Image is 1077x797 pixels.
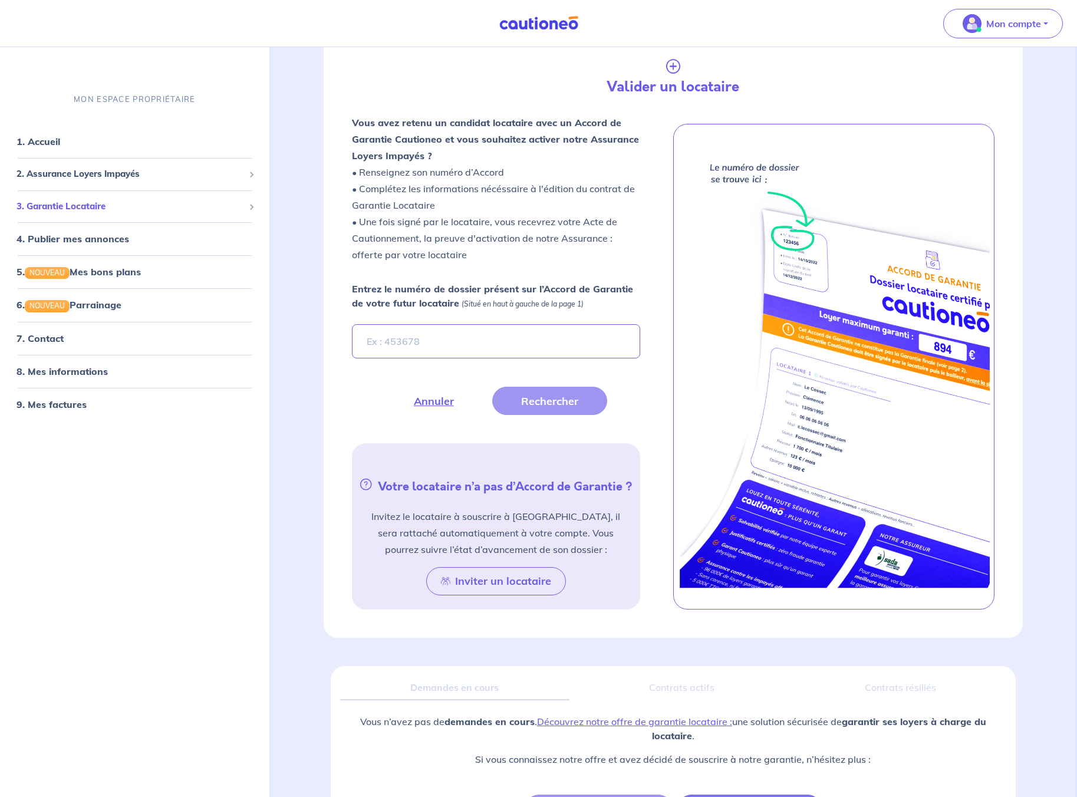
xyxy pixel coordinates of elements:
div: 7. Contact [5,327,265,350]
div: 4. Publier mes annonces [5,227,265,251]
a: 8. Mes informations [17,365,108,377]
button: Inviter un locataire [426,567,566,595]
p: Si vous connaissez notre offre et avez décidé de souscrire à notre garantie, n’hésitez plus : [340,752,1006,766]
h4: Valider un locataire [509,78,837,95]
strong: Vous avez retenu un candidat locataire avec un Accord de Garantie Cautioneo et vous souhaitez act... [352,117,639,162]
div: 9. Mes factures [5,393,265,416]
div: 2. Assurance Loyers Impayés [5,163,265,186]
a: Découvrez notre offre de garantie locataire : [537,716,732,727]
div: 8. Mes informations [5,360,265,383]
a: 6.NOUVEAUParrainage [17,299,121,311]
div: 5.NOUVEAUMes bons plans [5,260,265,284]
p: • Renseignez son numéro d’Accord • Complétez les informations nécéssaire à l'édition du contrat d... [352,114,640,263]
span: 2. Assurance Loyers Impayés [17,167,244,181]
div: 3. Garantie Locataire [5,195,265,218]
a: 4. Publier mes annonces [17,233,129,245]
img: certificate-new.png [677,145,990,588]
strong: Entrez le numéro de dossier présent sur l’Accord de Garantie de votre futur locataire [352,283,633,309]
button: Annuler [385,387,483,415]
strong: demandes en cours [444,716,535,727]
h5: Votre locataire n’a pas d’Accord de Garantie ? [357,476,635,494]
a: 5.NOUVEAUMes bons plans [17,266,141,278]
img: illu_account_valid_menu.svg [963,14,982,33]
p: Invitez le locataire à souscrire à [GEOGRAPHIC_DATA], il sera rattaché automatiquement à votre co... [366,508,626,558]
a: 9. Mes factures [17,398,87,410]
input: Ex : 453678 [352,324,640,358]
img: Cautioneo [495,16,583,31]
div: 6.NOUVEAUParrainage [5,294,265,317]
p: MON ESPACE PROPRIÉTAIRE [74,94,195,105]
p: Mon compte [986,17,1041,31]
span: 3. Garantie Locataire [17,200,244,213]
em: (Situé en haut à gauche de la page 1) [462,299,584,308]
a: 7. Contact [17,332,64,344]
button: illu_account_valid_menu.svgMon compte [943,9,1063,38]
div: 1. Accueil [5,130,265,153]
p: Vous n’avez pas de . une solution sécurisée de . [340,714,1006,743]
a: 1. Accueil [17,136,60,147]
strong: garantir ses loyers à charge du locataire [652,716,986,742]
